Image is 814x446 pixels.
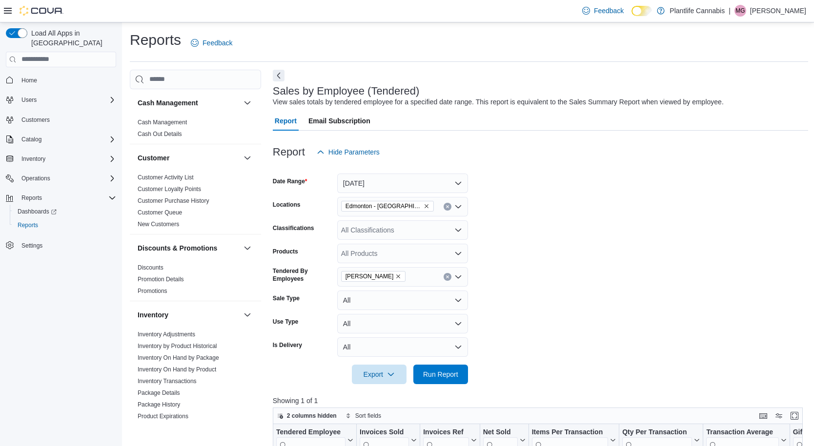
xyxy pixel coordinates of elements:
label: Products [273,248,298,255]
button: [DATE] [337,174,468,193]
div: Matthew Gallie [734,5,746,17]
button: Sort fields [342,410,385,422]
a: Home [18,75,41,86]
label: Locations [273,201,301,209]
button: Open list of options [454,203,462,211]
button: Next [273,70,285,81]
button: Open list of options [454,273,462,281]
span: Product Expirations [138,412,188,420]
button: Customer [242,152,253,164]
a: Reports [14,219,42,231]
a: Feedback [187,33,236,53]
button: Open list of options [454,226,462,234]
button: Clear input [444,203,451,211]
div: Customer [130,172,261,234]
a: Customer Queue [138,209,182,216]
button: Export [352,365,407,384]
span: Inventory Transactions [138,377,197,385]
span: Reports [21,194,42,202]
span: Users [21,96,37,104]
span: Customer Queue [138,209,182,216]
h1: Reports [130,30,181,50]
a: Discounts [138,264,163,271]
button: Operations [18,173,54,184]
span: Inventory Adjustments [138,330,195,338]
button: Keyboard shortcuts [757,410,769,422]
button: Run Report [413,365,468,384]
a: Inventory On Hand by Package [138,354,219,361]
div: Invoices Ref [423,427,468,437]
label: Is Delivery [273,341,302,349]
a: Package Details [138,389,180,396]
a: Customer Purchase History [138,197,209,204]
button: Catalog [2,133,120,146]
button: Settings [2,238,120,252]
button: Hide Parameters [313,142,384,162]
button: Operations [2,172,120,185]
span: Customer Loyalty Points [138,185,201,193]
a: Customers [18,114,54,126]
span: MG [735,5,745,17]
span: Edmonton - Windermere South [341,201,434,212]
label: Tendered By Employees [273,267,333,283]
span: Edmonton - [GEOGRAPHIC_DATA] South [346,201,422,211]
label: Use Type [273,318,298,326]
span: Customer Purchase History [138,197,209,205]
button: Catalog [18,134,45,145]
h3: Sales by Employee (Tendered) [273,85,420,97]
button: Reports [10,218,120,232]
div: Qty Per Transaction [622,427,692,437]
span: Settings [21,242,42,250]
div: Invoices Sold [360,427,409,437]
button: Remove Edmonton - Windermere South from selection in this group [424,203,429,209]
span: Inventory [18,153,116,165]
span: Reports [18,221,38,229]
button: Inventory [242,309,253,321]
img: Cova [20,6,63,16]
p: | [729,5,731,17]
p: Plantlife Cannabis [670,5,725,17]
h3: Report [273,146,305,158]
span: Report [275,111,297,131]
span: Discounts [138,264,163,271]
span: Load All Apps in [GEOGRAPHIC_DATA] [27,28,116,48]
span: Reports [14,219,116,231]
button: Cash Management [138,98,240,108]
button: Home [2,73,120,87]
span: Export [358,365,401,384]
a: Promotions [138,288,167,294]
h3: Customer [138,153,169,163]
span: Catalog [21,136,41,143]
button: Display options [773,410,785,422]
span: Blair Willaims [341,271,406,282]
span: Dashboards [14,206,116,217]
span: Feedback [203,38,232,48]
div: Transaction Average [706,427,778,437]
h3: Discounts & Promotions [138,243,217,253]
p: Showing 1 of 1 [273,396,808,406]
h3: Inventory [138,310,168,320]
a: Cash Out Details [138,131,182,137]
button: Users [18,94,41,106]
span: 2 columns hidden [287,412,337,420]
span: Operations [18,173,116,184]
span: Cash Management [138,118,187,126]
button: Reports [2,191,120,205]
span: Feedback [594,6,624,16]
span: Settings [18,239,116,251]
button: Open list of options [454,250,462,257]
nav: Complex example [6,69,116,278]
div: Discounts & Promotions [130,262,261,301]
span: Users [18,94,116,106]
span: [PERSON_NAME] [346,271,394,281]
a: Promotion Details [138,276,184,283]
span: Catalog [18,134,116,145]
button: Discounts & Promotions [138,243,240,253]
button: Remove Blair Willaims from selection in this group [395,273,401,279]
label: Classifications [273,224,314,232]
a: Inventory by Product Historical [138,343,217,349]
button: Enter fullscreen [789,410,800,422]
button: Customers [2,113,120,127]
button: Clear input [444,273,451,281]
